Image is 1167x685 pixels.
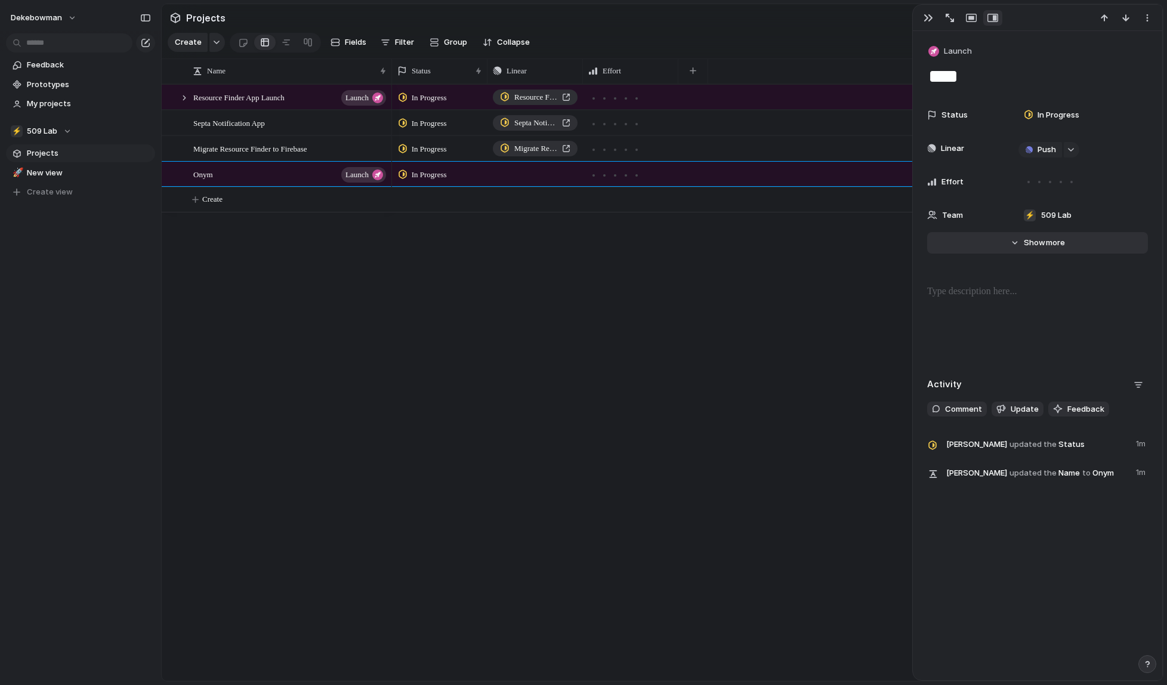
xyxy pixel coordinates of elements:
a: Septa Notification App [493,115,578,131]
span: updated the [1009,439,1057,451]
span: Launch [944,45,972,57]
span: Septa Notification App [193,116,265,129]
span: Filter [395,36,414,48]
span: In Progress [412,169,447,181]
button: Create [168,33,208,52]
button: Feedback [1048,402,1109,417]
button: Collapse [478,33,535,52]
span: [PERSON_NAME] [946,467,1007,479]
span: Comment [945,403,982,415]
span: In Progress [412,118,447,129]
a: Feedback [6,56,155,74]
span: Onym [193,167,213,181]
span: Prototypes [27,79,151,91]
span: 1m [1136,436,1148,450]
span: 509 Lab [27,125,57,137]
span: Name [207,65,226,77]
span: Effort [941,176,964,188]
span: Show [1024,237,1045,249]
button: 🚀 [11,167,23,179]
span: Update [1011,403,1039,415]
span: Team [942,209,963,221]
span: In Progress [1038,109,1079,121]
span: Resource Finder App Launch [193,90,285,104]
button: launch [341,167,386,183]
span: In Progress [412,92,447,104]
span: Status [946,436,1129,452]
span: Linear [941,143,964,155]
a: Projects [6,144,155,162]
span: Name Onym [946,464,1129,481]
span: Feedback [1067,403,1104,415]
span: updated the [1009,467,1057,479]
span: Septa Notification App [514,117,557,129]
button: Create view [6,183,155,201]
button: Launch [926,43,975,60]
span: Create [175,36,202,48]
span: New view [27,167,151,179]
span: 509 Lab [1041,209,1072,221]
button: Comment [927,402,987,417]
span: Push [1038,144,1056,156]
button: launch [341,90,386,106]
div: ⚡ [11,125,23,137]
span: to [1082,467,1091,479]
span: In Progress [412,143,447,155]
span: Migrate Resource Finder to Firebase [193,141,307,155]
a: Migrate Resource Finder to Firebase [493,141,578,156]
span: Effort [603,65,621,77]
span: 1m [1136,464,1148,479]
span: launch [345,90,369,106]
button: Fields [326,33,371,52]
span: Projects [184,7,228,29]
div: ⚡ [1024,209,1036,221]
button: dekebowman [5,8,83,27]
div: 🚀 [13,166,21,180]
span: launch [345,166,369,183]
a: 🚀New view [6,164,155,182]
span: [PERSON_NAME] [946,439,1007,451]
a: My projects [6,95,155,113]
span: Status [412,65,431,77]
button: ⚡509 Lab [6,122,155,140]
span: Collapse [497,36,530,48]
button: Push [1018,142,1062,158]
span: Projects [27,147,151,159]
span: dekebowman [11,12,62,24]
button: Showmore [927,232,1148,254]
span: Create [202,193,223,205]
span: My projects [27,98,151,110]
a: Prototypes [6,76,155,94]
span: more [1046,237,1065,249]
button: Filter [376,33,419,52]
a: Resource Finder App [493,90,578,105]
span: Resource Finder App [514,91,557,103]
span: Feedback [27,59,151,71]
span: Group [444,36,467,48]
h2: Activity [927,378,962,391]
button: Group [424,33,473,52]
span: Linear [507,65,527,77]
span: Fields [345,36,366,48]
span: Migrate Resource Finder to Firebase [514,143,557,155]
button: Update [992,402,1043,417]
span: Create view [27,186,73,198]
span: Status [941,109,968,121]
